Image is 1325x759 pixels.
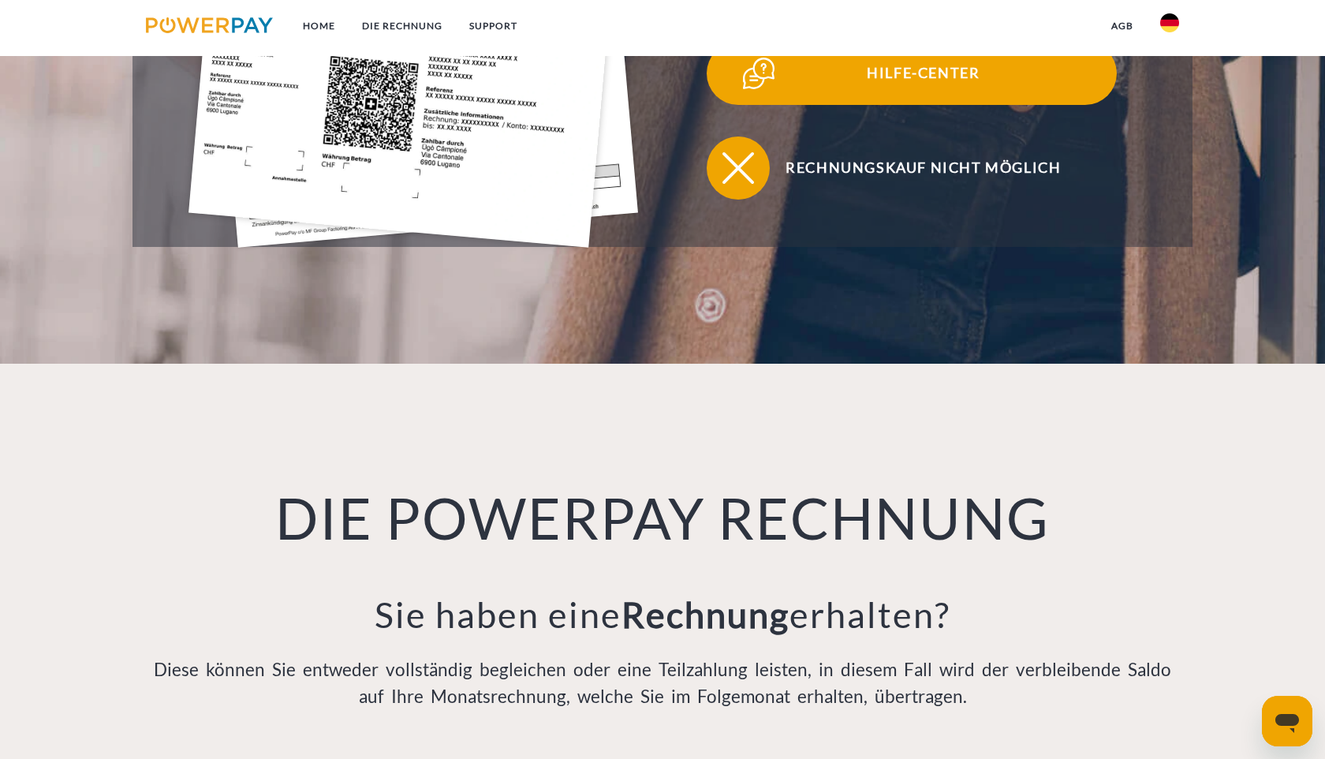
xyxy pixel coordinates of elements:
a: SUPPORT [456,12,531,40]
button: Hilfe-Center [707,42,1117,105]
span: Rechnungskauf nicht möglich [730,136,1117,200]
img: qb_close.svg [718,148,758,188]
h3: Sie haben eine erhalten? [145,593,1180,637]
b: Rechnung [621,593,789,636]
img: logo-powerpay.svg [146,17,273,33]
h1: DIE POWERPAY RECHNUNG [145,482,1180,553]
img: qb_help.svg [739,54,778,93]
button: Rechnungskauf nicht möglich [707,136,1117,200]
p: Diese können Sie entweder vollständig begleichen oder eine Teilzahlung leisten, in diesem Fall wi... [145,656,1180,710]
iframe: Schaltfläche zum Öffnen des Messaging-Fensters [1262,696,1312,746]
span: Hilfe-Center [730,42,1117,105]
a: DIE RECHNUNG [349,12,456,40]
img: de [1160,13,1179,32]
a: agb [1098,12,1147,40]
a: Home [289,12,349,40]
